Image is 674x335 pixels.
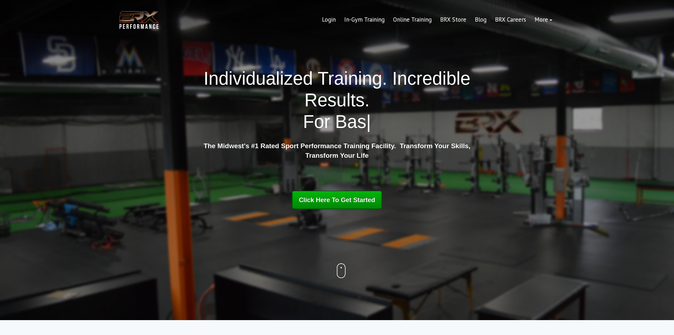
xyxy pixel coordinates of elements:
a: Online Training [389,11,436,28]
a: Blog [471,11,491,28]
div: Navigation Menu [318,11,557,28]
a: BRX Store [436,11,471,28]
span: | [366,112,371,132]
span: Click Here To Get Started [299,196,375,203]
h1: Individualized Training. Incredible Results. [201,68,473,133]
img: BRX Transparent Logo-2 [118,9,160,31]
a: Login [318,11,340,28]
span: For Bas [303,112,367,132]
a: BRX Careers [491,11,530,28]
a: More [530,11,557,28]
a: Click Here To Get Started [292,191,382,209]
strong: The Midwest's #1 Rated Sport Performance Training Facility. Transform Your Skills, Transform Your... [203,142,470,159]
a: In-Gym Training [340,11,389,28]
